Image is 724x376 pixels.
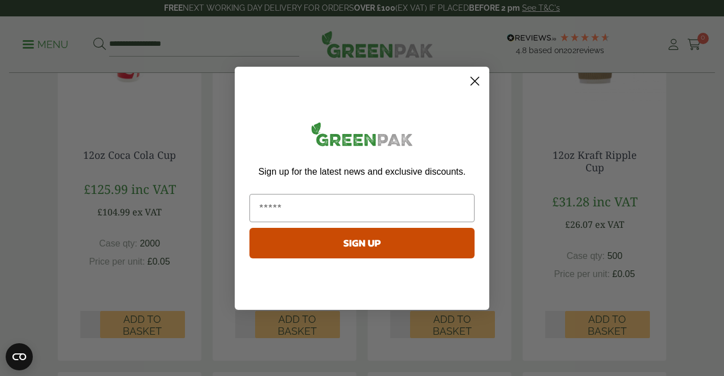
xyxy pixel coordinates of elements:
[6,343,33,370] button: Open CMP widget
[249,118,475,155] img: greenpak_logo
[249,194,475,222] input: Email
[465,71,485,91] button: Close dialog
[249,228,475,258] button: SIGN UP
[258,167,466,176] span: Sign up for the latest news and exclusive discounts.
